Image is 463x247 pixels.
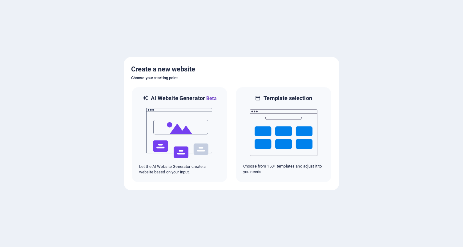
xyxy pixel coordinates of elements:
div: AI Website GeneratorBetaaiLet the AI Website Generator create a website based on your input. [131,87,228,183]
div: Template selectionChoose from 150+ templates and adjust it to you needs. [235,87,332,183]
p: Choose from 150+ templates and adjust it to you needs. [243,164,324,175]
span: Beta [205,95,217,101]
h6: Choose your starting point [131,74,332,82]
h6: AI Website Generator [151,95,216,102]
h6: Template selection [264,95,312,102]
h5: Create a new website [131,64,332,74]
img: ai [146,102,213,164]
p: Let the AI Website Generator create a website based on your input. [139,164,220,175]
